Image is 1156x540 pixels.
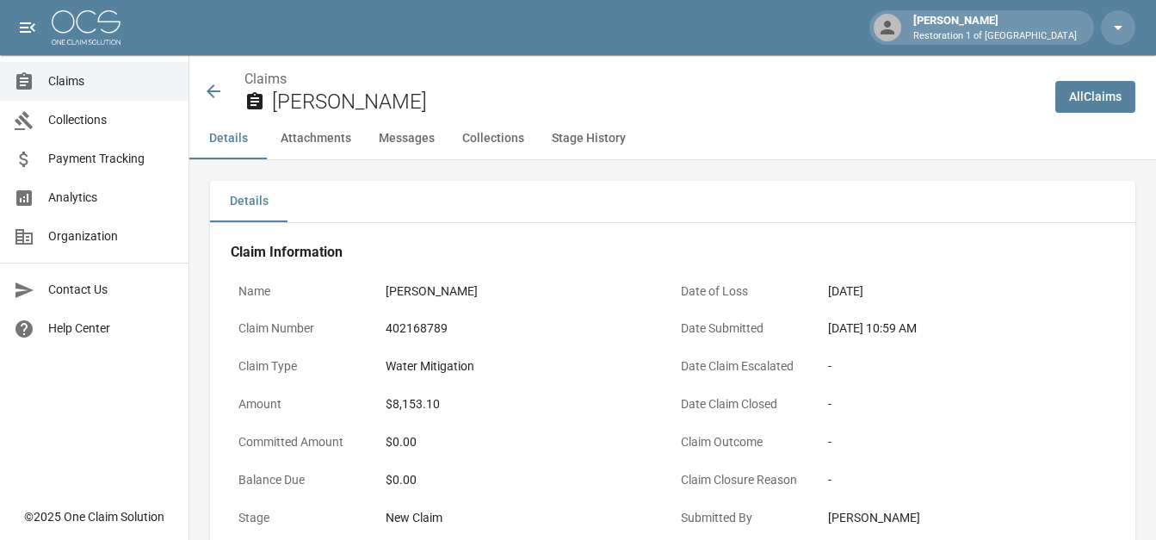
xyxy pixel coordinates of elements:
[231,244,1115,261] h4: Claim Information
[386,320,665,338] div: 402168789
[673,388,820,421] p: Date Claim Closed
[244,69,1042,90] nav: breadcrumb
[386,357,665,376] div: Water Mitigation
[673,350,820,383] p: Date Claim Escalated
[10,10,45,45] button: open drawer
[673,312,820,345] p: Date Submitted
[231,425,378,459] p: Committed Amount
[386,433,665,451] div: $0.00
[189,118,267,159] button: Details
[231,350,378,383] p: Claim Type
[365,118,448,159] button: Messages
[673,275,820,308] p: Date of Loss
[48,189,175,207] span: Analytics
[48,150,175,168] span: Payment Tracking
[386,509,665,527] div: New Claim
[48,111,175,129] span: Collections
[48,72,175,90] span: Claims
[448,118,538,159] button: Collections
[48,281,175,299] span: Contact Us
[386,395,665,413] div: $8,153.10
[231,388,378,421] p: Amount
[673,463,820,497] p: Claim Closure Reason
[828,395,1107,413] div: -
[673,425,820,459] p: Claim Outcome
[828,282,1107,301] div: [DATE]
[538,118,640,159] button: Stage History
[244,71,287,87] a: Claims
[231,463,378,497] p: Balance Due
[386,471,665,489] div: $0.00
[828,320,1107,338] div: [DATE] 10:59 AM
[189,118,1156,159] div: anchor tabs
[48,227,175,245] span: Organization
[913,29,1077,44] p: Restoration 1 of [GEOGRAPHIC_DATA]
[231,501,378,535] p: Stage
[828,433,1107,451] div: -
[386,282,665,301] div: [PERSON_NAME]
[906,12,1084,43] div: [PERSON_NAME]
[210,181,1135,222] div: details tabs
[673,501,820,535] p: Submitted By
[828,509,1107,527] div: [PERSON_NAME]
[48,320,175,338] span: Help Center
[231,275,378,308] p: Name
[52,10,121,45] img: ocs-logo-white-transparent.png
[272,90,1042,115] h2: [PERSON_NAME]
[210,181,287,222] button: Details
[1055,81,1135,113] a: AllClaims
[231,312,378,345] p: Claim Number
[828,471,1107,489] div: -
[828,357,1107,376] div: -
[24,508,164,525] div: © 2025 One Claim Solution
[267,118,365,159] button: Attachments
